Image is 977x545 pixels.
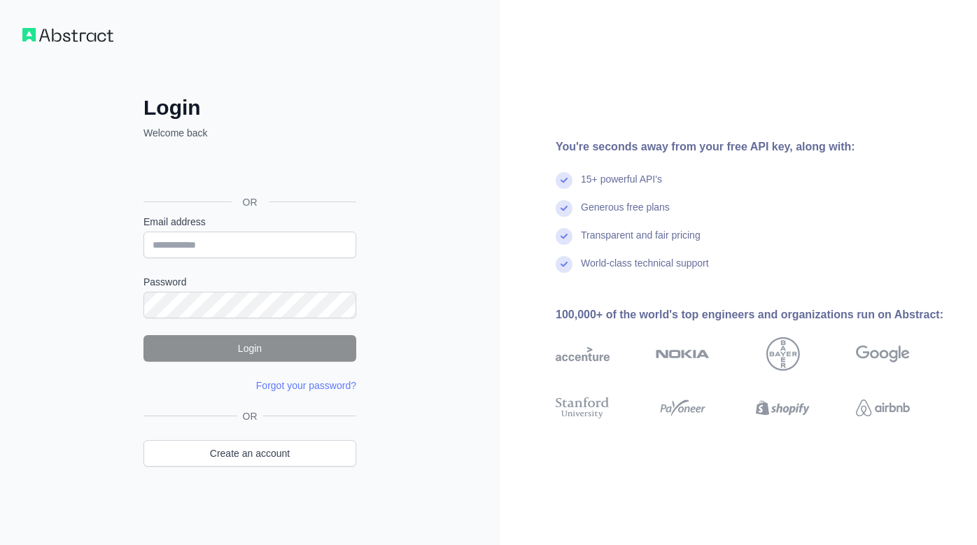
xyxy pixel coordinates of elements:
img: check mark [556,228,572,245]
img: airbnb [856,395,910,422]
p: Welcome back [143,126,356,140]
div: Transparent and fair pricing [581,228,701,256]
a: Forgot your password? [256,380,356,391]
button: Login [143,335,356,362]
img: check mark [556,200,572,217]
span: OR [232,195,269,209]
img: Workflow [22,28,113,42]
img: accenture [556,337,610,371]
div: World-class technical support [581,256,709,284]
div: Generous free plans [581,200,670,228]
a: Create an account [143,440,356,467]
span: OR [237,409,263,423]
img: check mark [556,172,572,189]
img: shopify [756,395,810,422]
img: google [856,337,910,371]
img: nokia [656,337,710,371]
label: Password [143,275,356,289]
label: Email address [143,215,356,229]
img: check mark [556,256,572,273]
img: bayer [766,337,800,371]
img: payoneer [656,395,710,422]
div: You're seconds away from your free API key, along with: [556,139,955,155]
div: 100,000+ of the world's top engineers and organizations run on Abstract: [556,306,955,323]
h2: Login [143,95,356,120]
iframe: Sign in with Google Button [136,155,360,186]
img: stanford university [556,395,610,422]
div: 15+ powerful API's [581,172,662,200]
